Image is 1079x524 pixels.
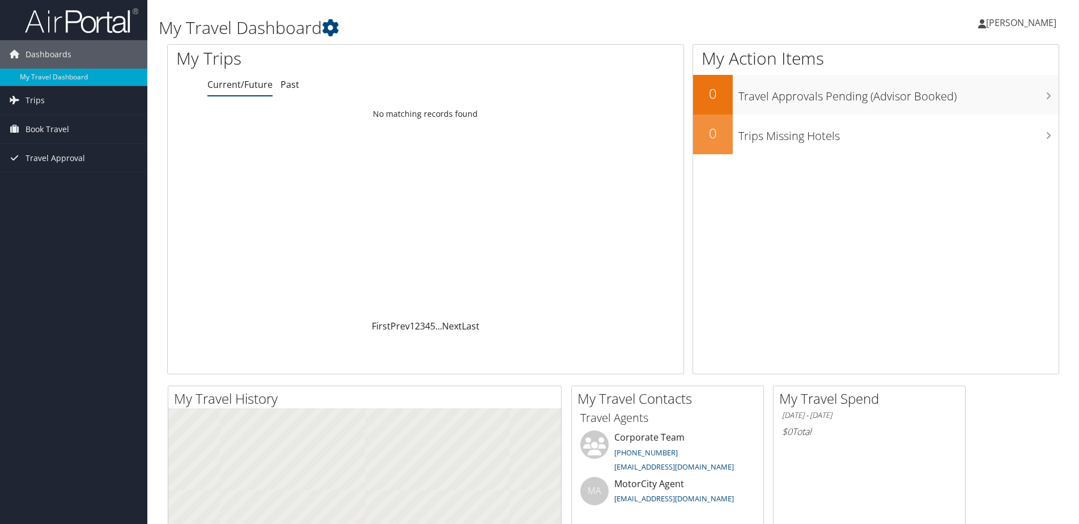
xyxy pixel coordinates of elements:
[693,115,1059,154] a: 0Trips Missing Hotels
[782,425,792,438] span: $0
[390,320,410,332] a: Prev
[442,320,462,332] a: Next
[425,320,430,332] a: 4
[372,320,390,332] a: First
[415,320,420,332] a: 2
[430,320,435,332] a: 5
[614,462,734,472] a: [EMAIL_ADDRESS][DOMAIN_NAME]
[25,7,138,34] img: airportal-logo.png
[782,425,957,438] h6: Total
[580,477,609,505] div: MA
[577,389,763,408] h2: My Travel Contacts
[580,410,755,426] h3: Travel Agents
[420,320,425,332] a: 3
[159,16,764,40] h1: My Travel Dashboard
[978,6,1068,40] a: [PERSON_NAME]
[779,389,965,408] h2: My Travel Spend
[986,16,1056,29] span: [PERSON_NAME]
[782,410,957,421] h6: [DATE] - [DATE]
[614,493,734,504] a: [EMAIL_ADDRESS][DOMAIN_NAME]
[168,104,683,124] td: No matching records found
[693,84,733,103] h2: 0
[281,78,299,91] a: Past
[26,40,71,69] span: Dashboards
[26,86,45,115] span: Trips
[462,320,479,332] a: Last
[693,47,1059,70] h1: My Action Items
[693,124,733,143] h2: 0
[176,47,460,70] h1: My Trips
[614,447,678,458] a: [PHONE_NUMBER]
[575,477,761,514] li: MotorCity Agent
[26,115,69,143] span: Book Travel
[738,122,1059,144] h3: Trips Missing Hotels
[410,320,415,332] a: 1
[207,78,273,91] a: Current/Future
[693,75,1059,115] a: 0Travel Approvals Pending (Advisor Booked)
[575,430,761,477] li: Corporate Team
[738,83,1059,104] h3: Travel Approvals Pending (Advisor Booked)
[435,320,442,332] span: …
[174,389,561,408] h2: My Travel History
[26,144,85,172] span: Travel Approval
